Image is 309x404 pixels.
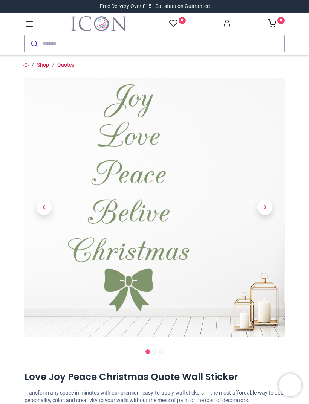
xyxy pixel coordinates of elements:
img: Icon Wall Stickers [71,16,126,31]
a: 0 [169,19,186,28]
a: Shop [37,62,49,68]
iframe: Brevo live chat [279,374,301,396]
div: Free Delivery Over £15 - Satisfaction Guarantee [100,3,210,10]
p: Transform any space in minutes with our premium easy-to-apply wall stickers — the most affordable... [24,389,285,404]
a: Previous [24,117,64,299]
sup: 0 [179,17,186,24]
sup: 0 [277,17,285,24]
a: Account Info [223,21,231,27]
span: Previous [37,200,52,215]
span: Next [257,200,272,215]
a: Quotes [57,62,74,68]
a: 0 [268,21,285,27]
button: Submit [25,35,43,52]
a: Logo of Icon Wall Stickers [71,16,126,31]
a: Next [246,117,285,299]
img: Love Joy Peace Christmas Quote Wall Sticker [24,78,285,337]
h1: Love Joy Peace Christmas Quote Wall Sticker [24,370,285,383]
